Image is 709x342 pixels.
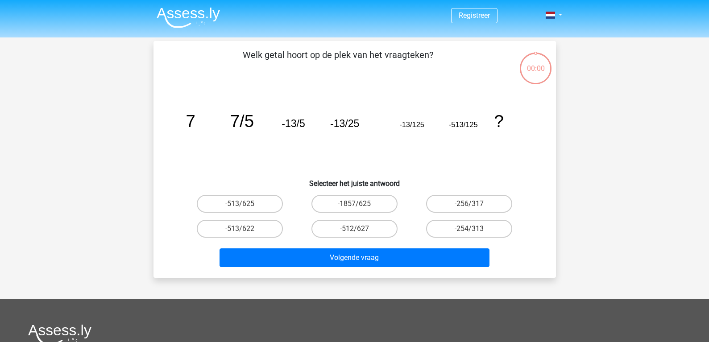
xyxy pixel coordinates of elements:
[157,7,220,28] img: Assessly
[168,172,542,188] h6: Selecteer het juiste antwoord
[330,118,359,129] tspan: -13/25
[220,248,489,267] button: Volgende vraag
[311,195,398,213] label: -1857/625
[448,120,477,128] tspan: -513/125
[519,52,552,74] div: 00:00
[494,111,503,131] tspan: ?
[197,220,283,238] label: -513/622
[230,111,253,131] tspan: 7/5
[168,48,508,75] p: Welk getal hoort op de plek van het vraagteken?
[426,220,512,238] label: -254/313
[399,120,424,128] tspan: -13/125
[197,195,283,213] label: -513/625
[282,118,305,129] tspan: -13/5
[459,11,490,20] a: Registreer
[426,195,512,213] label: -256/317
[186,111,195,131] tspan: 7
[311,220,398,238] label: -512/627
